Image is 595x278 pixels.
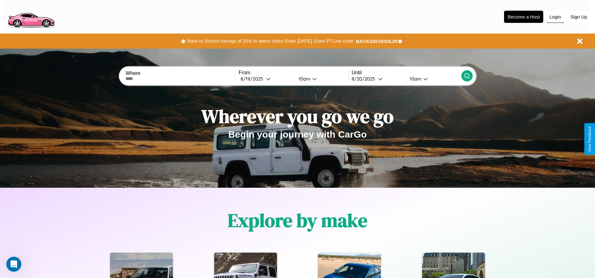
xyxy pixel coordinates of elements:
button: Become a Host [504,11,543,23]
button: Back to School savings of 20% in select cities! Ends [DATE] 10am PT.Use code: [186,37,356,45]
button: 10am [405,76,461,82]
h1: Explore by make [228,207,367,233]
button: Sign Up [567,11,590,23]
button: 8/19/2025 [239,76,294,82]
div: 10am [406,76,423,82]
div: Give Feedback [587,126,592,152]
label: From [239,70,348,76]
div: 8 / 19 / 2025 [241,76,266,82]
b: BACK2SCHOOL20 [356,39,398,44]
div: 10am [295,76,312,82]
label: Where [125,71,235,76]
button: 10am [294,76,348,82]
button: Login [546,11,564,23]
div: 8 / 20 / 2025 [352,76,378,82]
iframe: Intercom live chat [6,257,21,272]
img: logo [5,3,57,29]
label: Until [352,70,461,76]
